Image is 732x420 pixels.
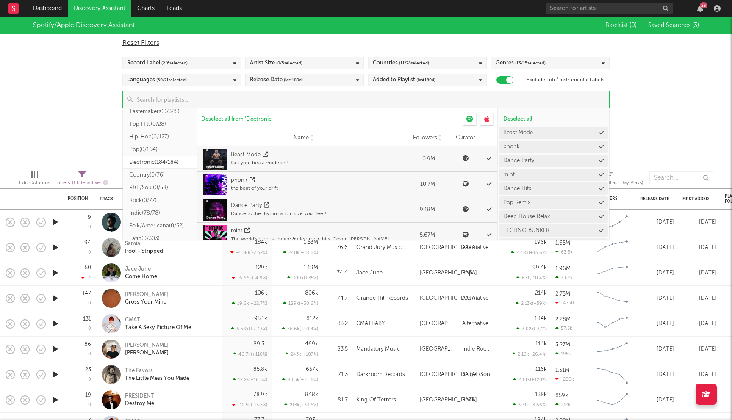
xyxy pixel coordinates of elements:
div: [PERSON_NAME] [125,291,169,298]
span: Deselect all [503,116,532,122]
div: 196k [535,240,547,245]
span: Name [294,135,309,141]
div: -4.38k ( -2.32 % ) [230,250,267,255]
div: Track [100,196,214,202]
div: 23 [700,2,707,8]
div: 3.27M [555,342,570,348]
button: Folk/Americana(0/52) [123,219,197,232]
div: 1.19M [304,265,318,271]
div: -6.66k ( -4.9 % ) [232,275,267,281]
div: [PERSON_NAME] [125,349,169,357]
div: Beast Mode [231,151,261,159]
div: 0 [88,403,91,407]
div: Languages [127,75,187,85]
div: 132k [555,402,571,407]
div: The world's biggest dance & electronic hits. Cover: [PERSON_NAME] [231,235,389,243]
input: Search for playlists... [133,91,609,108]
span: Deselect all from ' Electronic ' [201,116,273,122]
div: 189k ( +30.6 % ) [283,301,318,306]
label: Exclude Lofi / Instrumental Labels [527,75,604,85]
div: [DATE] [640,217,674,227]
div: Get your beast mode on! [231,159,288,167]
div: Last Day Plays (Last Day Plays) [576,178,643,188]
div: 10.9M [410,155,444,163]
div: 1.65M [555,240,570,246]
div: 184k [535,316,547,321]
button: Saved Searches (3) [646,22,699,29]
a: Pop Remix [503,200,530,205]
div: Filters [56,178,108,188]
div: 114k [535,341,547,347]
button: Dance Hits [499,182,608,195]
div: 5.67M [410,231,444,240]
div: 83.5k ( +14.6 % ) [282,377,318,382]
div: 2.75M [555,291,570,297]
div: 89.3k [253,341,267,347]
a: phonk [503,144,520,149]
div: Destroy Me [125,400,154,408]
div: Deep House Relax [503,214,550,219]
div: 19.6k ( +22.7 % ) [232,301,267,306]
svg: Chart title [593,390,632,411]
div: [DATE] [682,293,716,304]
div: [DATE] [682,344,716,354]
a: Dance Party [503,158,534,163]
div: PRESIDENT [125,392,154,400]
div: 3.02k ( -37 % ) [516,326,547,332]
input: Search for artists [546,3,673,14]
a: mint [503,172,515,177]
div: 138k [535,392,547,398]
svg: Chart title [593,212,632,233]
button: Pop(0/164) [123,143,197,156]
div: 12.2k ( +16.5 % ) [233,377,267,382]
div: Pool - Stripped [125,248,163,255]
div: [DATE] [682,370,716,380]
span: ( 50 / 71 selected) [156,75,187,85]
div: 83.5 [327,344,348,354]
div: Jace June [356,268,383,278]
div: -12.5k ( -13.7 % ) [232,402,267,408]
div: Mandatory Music [356,344,400,354]
div: 657k [306,367,318,372]
div: phonk [231,176,247,185]
div: Spotify/Apple Discovery Assistant [33,20,135,30]
div: 10.7M [410,180,444,189]
div: 95.1k [254,316,267,321]
div: Pop [462,268,472,278]
div: 3.71k ( -3.66 % ) [513,402,547,408]
a: Dance Hits [503,186,531,191]
div: Reset Filters [122,38,610,48]
span: (last 180 d) [284,75,303,85]
button: Power Hour [499,238,608,251]
button: 23 [697,5,703,12]
div: Added to Playlist [373,75,435,85]
div: Take A Sexy Picture Of Me [125,324,191,332]
button: Tastemakers(0/328) [123,105,197,118]
div: Position [68,196,88,201]
div: [DATE] [640,268,674,278]
span: ( 3 ) [692,22,699,28]
div: Alternative [462,243,488,253]
div: 7.02k [555,275,573,280]
div: CMAT [125,316,191,324]
button: Deep House Relax [499,210,608,223]
div: 57.5k [555,326,572,331]
div: 23 [85,367,91,373]
div: 195k [555,351,571,356]
div: 184k [255,240,267,245]
div: Darkroom Records [356,370,405,380]
div: Last Day Plays (Last Day Plays) [576,167,643,192]
span: Blocklist [605,22,637,28]
div: 129k [255,265,267,271]
div: 50 [85,265,91,271]
div: 309k ( +35 % ) [287,275,318,281]
div: [GEOGRAPHIC_DATA] [420,395,477,405]
div: -200k [555,376,574,382]
div: 74.4 [327,268,348,278]
a: CMATTake A Sexy Picture Of Me [125,316,191,332]
div: [DATE] [682,217,716,227]
div: Dance to the rhythm and move your feet! [231,210,327,218]
div: 213k ( +33.6 % ) [284,402,318,408]
div: [GEOGRAPHIC_DATA] [420,344,454,354]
